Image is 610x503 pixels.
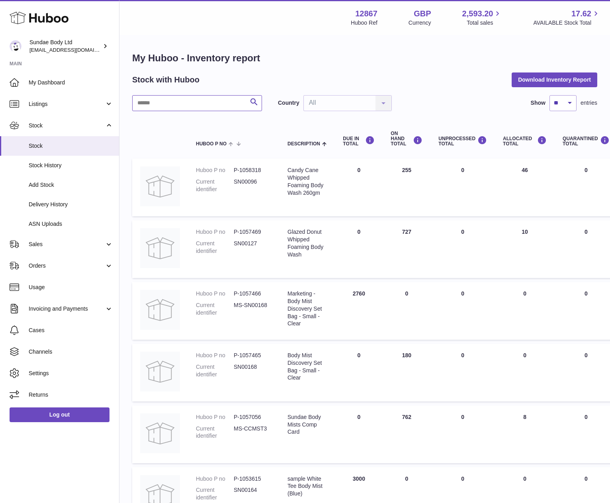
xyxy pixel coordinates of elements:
dd: SN00168 [234,363,272,378]
strong: GBP [414,8,431,19]
a: 2,593.20 Total sales [462,8,502,27]
span: Stock [29,122,105,129]
span: Sales [29,241,105,248]
td: 255 [383,159,430,216]
dt: Huboo P no [196,413,234,421]
button: Download Inventory Report [512,72,597,87]
span: 0 [585,229,588,235]
dt: Current identifier [196,240,234,255]
dt: Current identifier [196,486,234,501]
td: 2760 [335,282,383,340]
img: product image [140,228,180,268]
td: 762 [383,405,430,463]
div: QUARANTINED Total [563,136,610,147]
dt: Current identifier [196,301,234,317]
img: product image [140,352,180,391]
dt: Huboo P no [196,475,234,483]
div: Sundae Body Ltd [29,39,101,54]
span: 0 [585,290,588,297]
td: 0 [335,159,383,216]
span: Orders [29,262,105,270]
dt: Huboo P no [196,352,234,359]
div: Currency [409,19,431,27]
a: Log out [10,407,109,422]
dt: Current identifier [196,425,234,440]
span: 0 [585,352,588,358]
span: Settings [29,370,113,377]
dt: Huboo P no [196,228,234,236]
td: 0 [335,220,383,278]
h2: Stock with Huboo [132,74,199,85]
div: Sundae Body Mists Comp Card [287,413,327,436]
span: Usage [29,284,113,291]
dt: Huboo P no [196,290,234,297]
td: 0 [495,344,555,401]
div: Marketing - Body Mist Discovery Set Bag - Small - Clear [287,290,327,327]
dd: P-1057056 [234,413,272,421]
td: 180 [383,344,430,401]
span: Invoicing and Payments [29,305,105,313]
span: Channels [29,348,113,356]
dt: Huboo P no [196,166,234,174]
div: Body Mist Discovery Set Bag - Small - Clear [287,352,327,382]
span: Huboo P no [196,141,227,147]
div: sample White Tee Body Mist (Blue) [287,475,327,498]
span: AVAILABLE Stock Total [533,19,600,27]
dd: SN00164 [234,486,272,501]
td: 0 [430,282,495,340]
div: Huboo Ref [351,19,377,27]
span: 2,593.20 [462,8,493,19]
img: kirstie@sundaebody.com [10,40,22,52]
dd: P-1057466 [234,290,272,297]
td: 0 [335,344,383,401]
dt: Current identifier [196,178,234,193]
span: 0 [585,414,588,420]
td: 0 [430,220,495,278]
dd: P-1053615 [234,475,272,483]
span: My Dashboard [29,79,113,86]
dd: SN00127 [234,240,272,255]
dd: SN00096 [234,178,272,193]
div: DUE IN TOTAL [343,136,375,147]
dd: P-1058318 [234,166,272,174]
img: product image [140,413,180,453]
dd: MS-SN00168 [234,301,272,317]
td: 0 [430,405,495,463]
td: 8 [495,405,555,463]
dt: Current identifier [196,363,234,378]
a: 17.62 AVAILABLE Stock Total [533,8,600,27]
span: ASN Uploads [29,220,113,228]
span: 17.62 [571,8,591,19]
img: product image [140,166,180,206]
span: [EMAIL_ADDRESS][DOMAIN_NAME] [29,47,117,53]
span: entries [581,99,597,107]
span: Returns [29,391,113,399]
span: Add Stock [29,181,113,189]
span: Delivery History [29,201,113,208]
strong: 12867 [355,8,377,19]
span: Stock [29,142,113,150]
td: 727 [383,220,430,278]
div: ON HAND Total [391,131,422,147]
td: 0 [383,282,430,340]
div: ALLOCATED Total [503,136,547,147]
div: UNPROCESSED Total [438,136,487,147]
dd: P-1057469 [234,228,272,236]
div: Glazed Donut Whipped Foaming Body Wash [287,228,327,258]
h1: My Huboo - Inventory report [132,52,597,65]
dd: P-1057465 [234,352,272,359]
td: 0 [430,159,495,216]
span: 0 [585,476,588,482]
td: 0 [335,405,383,463]
span: Total sales [467,19,502,27]
td: 10 [495,220,555,278]
span: Stock History [29,162,113,169]
label: Show [531,99,545,107]
td: 0 [430,344,495,401]
span: Description [287,141,320,147]
dd: MS-CCMST3 [234,425,272,440]
span: 0 [585,167,588,173]
span: Listings [29,100,105,108]
td: 0 [495,282,555,340]
td: 46 [495,159,555,216]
